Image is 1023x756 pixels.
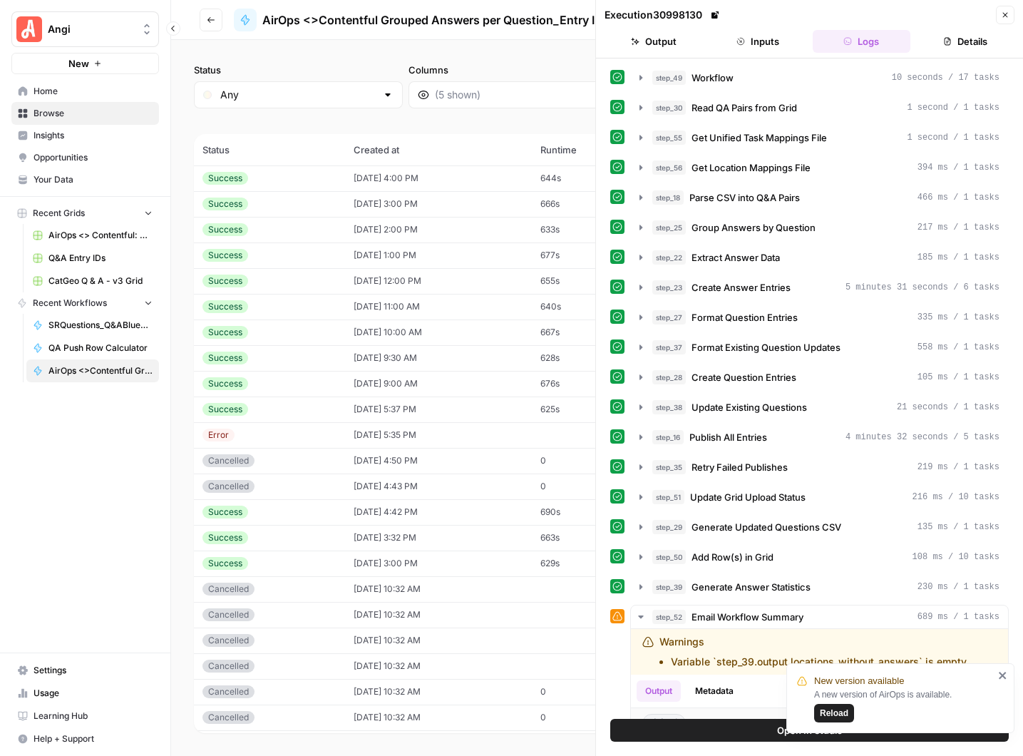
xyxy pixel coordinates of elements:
[202,300,248,313] div: Success
[345,576,532,602] td: [DATE] 10:32 AM
[26,314,159,337] a: SRQuestions_Q&ABlueprint_test
[26,247,159,270] a: Q&A Entry IDs
[642,714,686,732] span: object
[345,217,532,242] td: [DATE] 2:00 PM
[16,16,42,42] img: Angi Logo
[234,9,629,31] a: AirOps <>Contentful Grouped Answers per Question_Entry ID Grid
[202,531,248,544] div: Success
[652,160,686,175] span: step_56
[345,294,532,320] td: [DATE] 11:00 AM
[689,190,800,205] span: Parse CSV into Q&A Pairs
[532,499,649,525] td: 690s
[652,550,686,564] span: step_50
[652,101,686,115] span: step_30
[202,480,255,493] div: Cancelled
[532,551,649,576] td: 629s
[435,88,591,102] input: (5 shown)
[34,151,153,164] span: Opportunities
[11,203,159,224] button: Recent Grids
[652,430,684,444] span: step_16
[532,242,649,268] td: 677s
[11,102,159,125] a: Browse
[34,710,153,722] span: Learning Hub
[692,131,827,145] span: Get Unified Task Mappings File
[845,281,999,294] span: 5 minutes 31 seconds / 6 tasks
[34,687,153,700] span: Usage
[631,336,1008,359] button: 558 ms / 1 tasks
[845,431,999,444] span: 4 minutes 32 seconds / 5 tasks
[652,280,686,295] span: step_23
[631,486,1008,509] button: 216 ms / 10 tasks
[652,460,686,474] span: step_35
[671,655,967,669] li: Variable `step_39.output.locations_without_answers` is empty
[917,581,999,593] span: 230 ms / 1 tasks
[68,56,89,71] span: New
[532,294,649,320] td: 640s
[917,371,999,384] span: 105 ms / 1 tasks
[532,705,649,730] td: 0
[34,173,153,186] span: Your Data
[194,108,1000,134] span: (78 records)
[345,653,532,679] td: [DATE] 10:32 AM
[892,71,999,84] span: 10 seconds / 17 tasks
[631,186,1008,209] button: 466 ms / 1 tasks
[659,635,967,669] div: Warnings
[532,191,649,217] td: 666s
[48,229,153,242] span: AirOps <> Contentful: Create FAQ List 2 Grid
[631,456,1008,479] button: 219 ms / 1 tasks
[532,525,649,551] td: 663s
[345,134,532,165] th: Created at
[813,30,911,53] button: Logs
[631,216,1008,239] button: 217 ms / 1 tasks
[631,546,1008,568] button: 108 ms / 10 tasks
[202,583,255,596] div: Cancelled
[48,252,153,265] span: Q&A Entry IDs
[532,474,649,499] td: 0
[202,660,255,673] div: Cancelled
[652,71,686,85] span: step_49
[202,506,248,519] div: Success
[907,131,999,144] span: 1 second / 1 tasks
[194,134,345,165] th: Status
[917,191,999,204] span: 466 ms / 1 tasks
[652,370,686,384] span: step_28
[532,345,649,371] td: 628s
[692,460,788,474] span: Retry Failed Publishes
[48,22,134,36] span: Angi
[202,429,235,441] div: Error
[631,516,1008,538] button: 135 ms / 1 tasks
[692,400,807,414] span: Update Existing Questions
[692,160,811,175] span: Get Location Mappings File
[11,146,159,169] a: Opportunities
[202,454,255,467] div: Cancelled
[34,107,153,120] span: Browse
[532,320,649,345] td: 667s
[11,292,159,314] button: Recent Workflows
[26,337,159,359] a: QA Push Row Calculator
[345,165,532,191] td: [DATE] 4:00 PM
[26,270,159,292] a: CatGeo Q & A - v3 Grid
[345,628,532,653] td: [DATE] 10:32 AM
[345,602,532,628] td: [DATE] 10:32 AM
[532,134,649,165] th: Runtime
[11,53,159,74] button: New
[202,275,248,287] div: Success
[692,520,841,534] span: Generate Updated Questions CSV
[605,30,703,53] button: Output
[631,366,1008,389] button: 105 ms / 1 tasks
[814,674,904,688] span: New version available
[11,124,159,147] a: Insights
[917,341,999,354] span: 558 ms / 1 tasks
[220,88,376,102] input: Any
[202,172,248,185] div: Success
[631,156,1008,179] button: 394 ms / 1 tasks
[917,311,999,324] span: 335 ms / 1 tasks
[48,319,153,332] span: SRQuestions_Q&ABlueprint_test
[532,165,649,191] td: 644s
[345,499,532,525] td: [DATE] 4:42 PM
[652,610,686,624] span: step_52
[532,730,649,756] td: 0
[202,557,248,570] div: Success
[652,190,684,205] span: step_18
[631,96,1008,119] button: 1 second / 1 tasks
